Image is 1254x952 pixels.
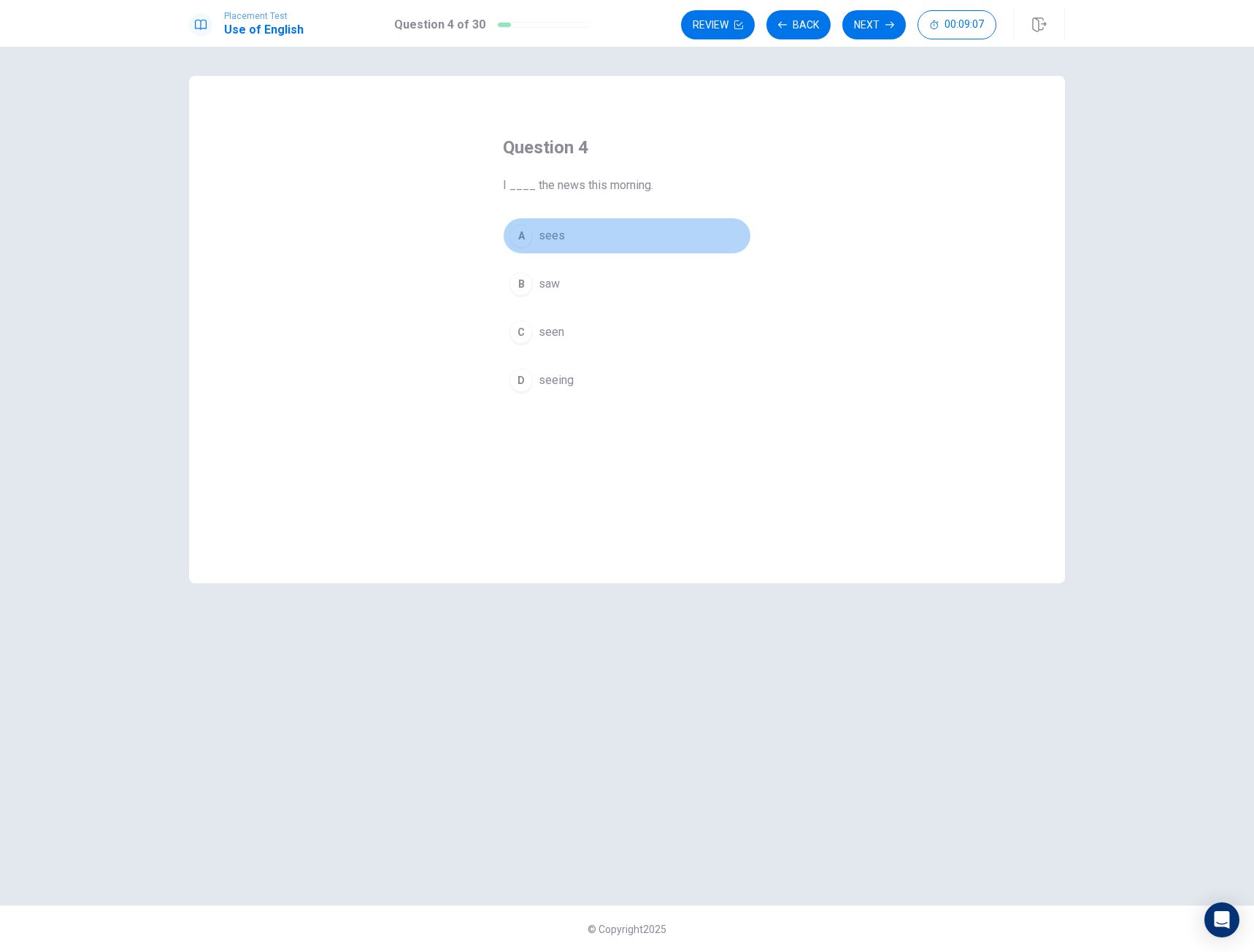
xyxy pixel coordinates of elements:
button: Next [842,10,906,39]
span: 00:09:07 [945,19,984,31]
button: Dseeing [503,362,751,399]
div: D [509,369,533,392]
span: sees [539,227,565,245]
span: seeing [539,372,574,389]
h1: Use of English [224,21,304,39]
div: C [509,320,533,344]
span: © Copyright 2025 [588,924,666,935]
h1: Question 4 of 30 [394,16,485,34]
span: Placement Test [224,11,304,21]
button: Bsaw [503,266,751,302]
span: seen [539,323,564,341]
button: 00:09:07 [918,10,996,39]
button: Cseen [503,314,751,350]
span: saw [539,275,560,293]
button: Back [766,10,831,39]
button: Review [681,10,755,39]
h4: Question 4 [503,136,751,159]
span: I ____ the news this morning. [503,177,751,194]
div: A [509,224,533,247]
div: B [509,272,533,296]
div: Open Intercom Messenger [1204,902,1239,937]
button: Asees [503,218,751,254]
